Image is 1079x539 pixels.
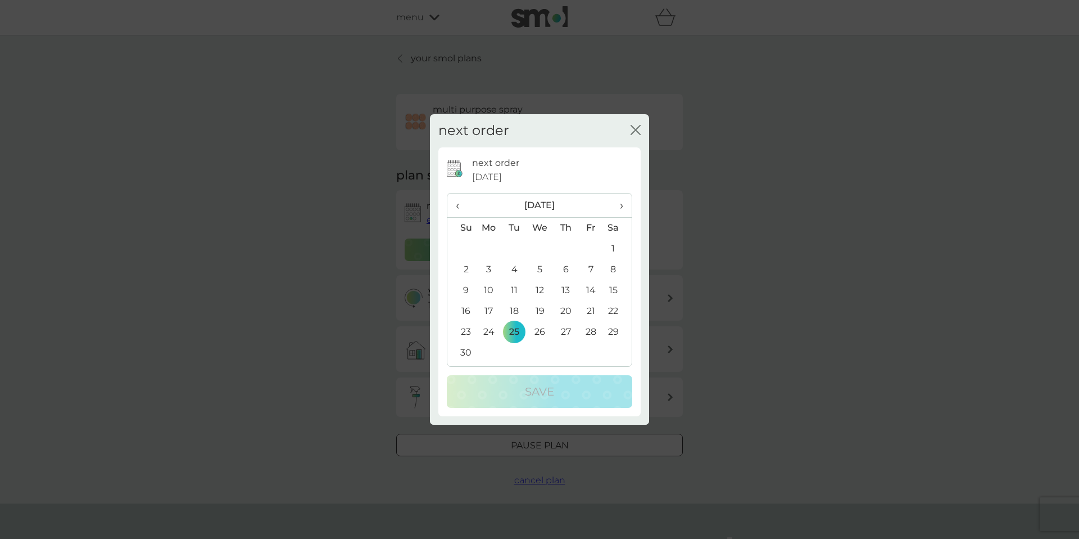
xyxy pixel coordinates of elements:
button: close [631,125,641,137]
td: 14 [578,280,604,301]
td: 23 [447,322,476,343]
span: ‹ [456,194,468,217]
td: 7 [578,259,604,280]
td: 29 [604,322,632,343]
td: 6 [553,259,578,280]
td: 3 [476,259,502,280]
th: Sa [604,217,632,239]
th: We [527,217,553,239]
th: [DATE] [476,194,604,218]
th: Th [553,217,578,239]
td: 28 [578,322,604,343]
td: 11 [502,280,527,301]
td: 30 [447,343,476,363]
td: 13 [553,280,578,301]
td: 26 [527,322,553,343]
td: 1 [604,239,632,259]
td: 24 [476,322,502,343]
td: 5 [527,259,553,280]
td: 12 [527,280,553,301]
td: 10 [476,280,502,301]
th: Su [447,217,476,239]
td: 25 [502,322,527,343]
p: next order [472,156,519,170]
h2: next order [438,123,509,139]
th: Tu [502,217,527,239]
th: Mo [476,217,502,239]
td: 2 [447,259,476,280]
td: 20 [553,301,578,322]
td: 8 [604,259,632,280]
td: 16 [447,301,476,322]
button: Save [447,375,632,408]
td: 21 [578,301,604,322]
td: 4 [502,259,527,280]
td: 15 [604,280,632,301]
span: [DATE] [472,170,502,185]
p: Save [525,383,554,401]
td: 9 [447,280,476,301]
span: › [612,194,623,217]
td: 17 [476,301,502,322]
td: 18 [502,301,527,322]
td: 22 [604,301,632,322]
th: Fr [578,217,604,239]
td: 27 [553,322,578,343]
td: 19 [527,301,553,322]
